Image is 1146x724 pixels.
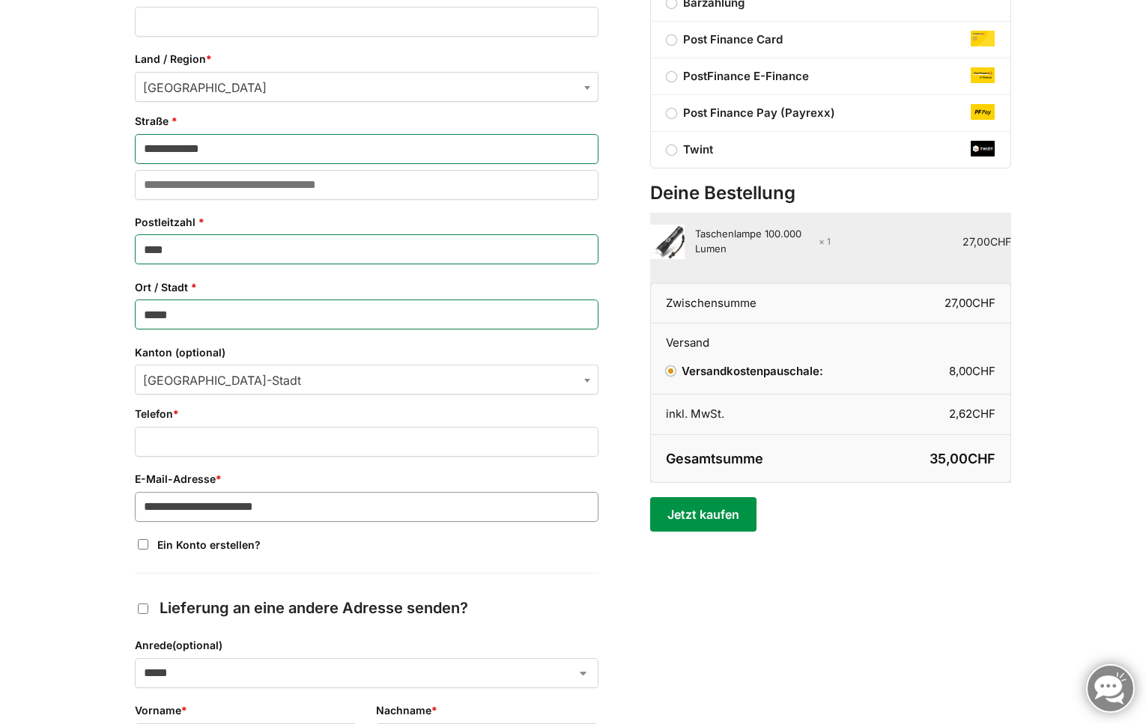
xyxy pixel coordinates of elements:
label: PostFinance E-Finance [651,67,1010,85]
label: Land / Region [135,51,598,67]
span: CHF [972,296,995,310]
label: Ort / Stadt [135,279,598,296]
span: CHF [972,407,995,421]
img: Extrem Starke Taschenlampe [650,225,685,259]
bdi: 27,00 [945,296,995,310]
label: Vorname [135,702,357,719]
label: Post Finance Card [651,31,1010,49]
label: Twint [651,141,1010,159]
bdi: 2,62 [949,407,995,421]
label: Anrede [135,637,598,654]
span: CHF [990,235,1011,248]
bdi: 8,00 [949,364,995,378]
input: Ein Konto erstellen? [138,539,148,550]
span: Kanton [135,365,598,395]
label: Nachname [376,702,598,719]
button: Jetzt kaufen [650,497,756,532]
label: Kanton [135,344,598,361]
img: post-finance-card [971,31,995,46]
span: Schweiz [136,73,598,103]
th: Zwischensumme [650,283,831,324]
span: CHF [968,451,995,466]
bdi: 27,00 [962,235,1011,248]
span: Basel-Stadt [136,365,598,395]
label: Post Finance Pay (Payrexx) [651,104,1010,122]
div: Taschenlampe 100.000 Lumen [695,227,831,256]
input: Lieferung an eine andere Adresse senden? [138,603,148,614]
img: post-finance-pay [971,104,995,120]
span: Land / Region [135,72,598,102]
label: Postleitzahl [135,214,598,231]
span: Ein Konto erstellen? [157,538,261,551]
strong: × 1 [819,235,831,249]
label: Straße [135,113,598,130]
span: Lieferung an eine andere Adresse senden? [160,599,468,617]
span: (optional) [175,346,225,359]
label: Versandkostenpauschale: [666,364,823,378]
label: E-Mail-Adresse [135,471,598,487]
span: (optional) [172,639,222,651]
span: CHF [972,364,995,378]
label: Telefon [135,406,598,422]
img: twint [971,141,995,156]
h3: Deine Bestellung [650,180,1011,207]
bdi: 35,00 [930,451,995,466]
th: Versand [650,323,1011,352]
th: inkl. MwSt. [650,395,831,435]
img: post-finance-e-finance [971,67,995,83]
th: Gesamtsumme [650,435,831,483]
